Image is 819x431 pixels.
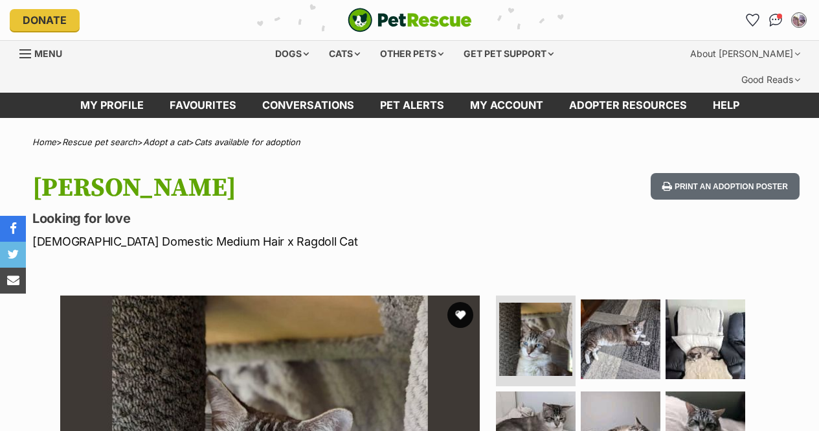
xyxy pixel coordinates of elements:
[581,299,660,379] img: Photo of Quinn
[34,48,62,59] span: Menu
[32,233,500,250] p: [DEMOGRAPHIC_DATA] Domestic Medium Hair x Ragdoll Cat
[556,93,700,118] a: Adopter resources
[157,93,249,118] a: Favourites
[742,10,809,30] ul: Account quick links
[499,303,572,376] img: Photo of Quinn
[732,67,809,93] div: Good Reads
[789,10,809,30] button: My account
[249,93,367,118] a: conversations
[457,93,556,118] a: My account
[10,9,80,31] a: Donate
[666,299,745,379] img: Photo of Quinn
[266,41,318,67] div: Dogs
[742,10,763,30] a: Favourites
[700,93,752,118] a: Help
[454,41,563,67] div: Get pet support
[371,41,453,67] div: Other pets
[62,137,137,147] a: Rescue pet search
[447,302,473,328] button: favourite
[765,10,786,30] a: Conversations
[769,14,783,27] img: chat-41dd97257d64d25036548639549fe6c8038ab92f7586957e7f3b1b290dea8141.svg
[348,8,472,32] img: logo-cat-932fe2b9b8326f06289b0f2fb663e598f794de774fb13d1741a6617ecf9a85b4.svg
[194,137,300,147] a: Cats available for adoption
[67,93,157,118] a: My profile
[32,209,500,227] p: Looking for love
[651,173,800,200] button: Print an adoption poster
[792,14,805,27] img: Brandi Rambold profile pic
[348,8,472,32] a: PetRescue
[681,41,809,67] div: About [PERSON_NAME]
[32,173,500,203] h1: [PERSON_NAME]
[143,137,188,147] a: Adopt a cat
[32,137,56,147] a: Home
[320,41,369,67] div: Cats
[19,41,71,64] a: Menu
[367,93,457,118] a: Pet alerts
